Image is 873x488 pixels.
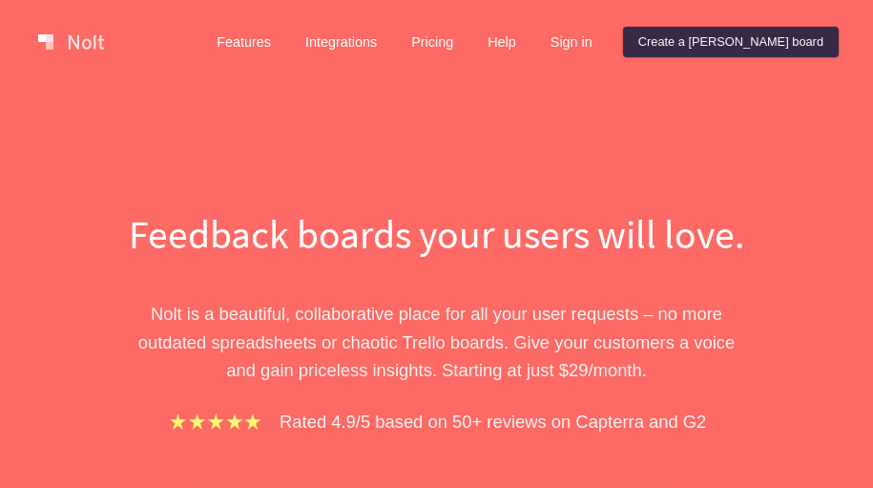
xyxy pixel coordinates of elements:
[290,27,392,57] a: Integrations
[201,27,286,57] a: Features
[396,27,468,57] a: Pricing
[108,300,766,384] p: Nolt is a beautiful, collaborative place for all your user requests – no more outdated spreadshee...
[623,27,839,57] a: Create a [PERSON_NAME] board
[535,27,608,57] a: Sign in
[108,206,766,262] h1: Feedback boards your users will love.
[167,411,264,433] img: stars.b067e34983.png
[472,27,531,57] a: Help
[280,408,706,435] p: Rated 4.9/5 based on 50+ reviews on Capterra and G2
